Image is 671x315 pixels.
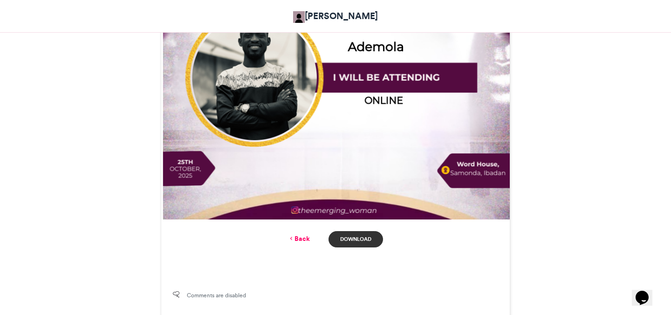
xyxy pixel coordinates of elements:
[293,11,305,23] img: Theresa Adekunle
[329,231,383,247] a: Download
[293,9,378,23] a: [PERSON_NAME]
[187,291,246,300] span: Comments are disabled
[632,278,662,306] iframe: chat widget
[288,234,310,244] a: Back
